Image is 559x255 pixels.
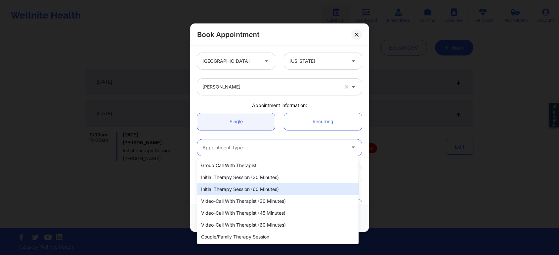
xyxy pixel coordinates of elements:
[197,171,359,183] div: Initial Therapy Session (30 minutes)
[197,30,259,39] h2: Book Appointment
[197,183,359,195] div: Initial Therapy Session (60 minutes)
[202,79,339,95] div: [PERSON_NAME]
[289,53,345,69] div: [US_STATE]
[202,53,258,69] div: [GEOGRAPHIC_DATA]
[197,195,359,207] div: Video-Call with Therapist (30 minutes)
[193,102,366,109] div: Appointment information:
[197,160,359,171] div: Group Call with Therapist
[197,113,275,130] a: Single
[193,188,366,195] div: Patient information:
[197,231,359,243] div: Couple/Family Therapy Session
[197,207,359,219] div: Video-Call with Therapist (45 minutes)
[284,113,362,130] a: Recurring
[197,219,359,231] div: Video-Call with Therapist (60 minutes)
